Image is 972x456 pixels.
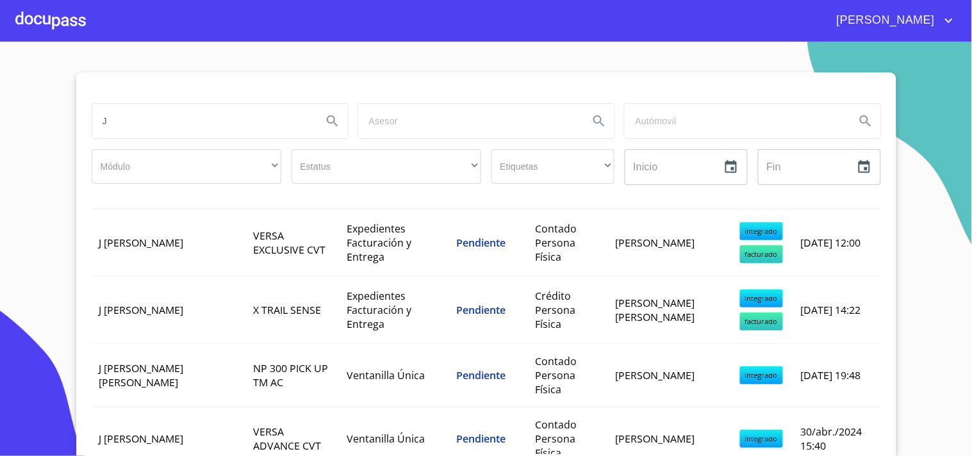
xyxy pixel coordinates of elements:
[801,236,861,250] span: [DATE] 12:00
[827,10,957,31] button: account of current user
[253,361,328,389] span: NP 300 PICK UP TM AC
[616,236,695,250] span: [PERSON_NAME]
[92,104,313,138] input: search
[347,432,425,446] span: Ventanilla Única
[317,106,348,136] button: Search
[92,149,281,184] div: ​
[801,303,861,317] span: [DATE] 14:22
[801,425,862,453] span: 30/abr./2024 15:40
[347,368,425,382] span: Ventanilla Única
[535,354,577,396] span: Contado Persona Física
[491,149,614,184] div: ​
[292,149,481,184] div: ​
[253,425,321,453] span: VERSA ADVANCE CVT
[457,303,506,317] span: Pendiente
[535,289,575,331] span: Crédito Persona Física
[99,432,184,446] span: J [PERSON_NAME]
[616,368,695,382] span: [PERSON_NAME]
[740,289,783,307] span: integrado
[740,366,783,384] span: integrado
[616,296,695,324] span: [PERSON_NAME] [PERSON_NAME]
[740,430,783,448] span: integrado
[801,368,861,382] span: [DATE] 19:48
[584,106,614,136] button: Search
[850,106,881,136] button: Search
[99,303,184,317] span: J [PERSON_NAME]
[457,368,506,382] span: Pendiente
[740,313,783,330] span: facturado
[827,10,941,31] span: [PERSON_NAME]
[535,222,577,264] span: Contado Persona Física
[740,245,783,263] span: facturado
[253,303,321,317] span: X TRAIL SENSE
[616,432,695,446] span: [PERSON_NAME]
[625,104,845,138] input: search
[253,229,325,257] span: VERSA EXCLUSIVE CVT
[457,236,506,250] span: Pendiente
[740,222,783,240] span: integrado
[347,222,411,264] span: Expedientes Facturación y Entrega
[99,236,184,250] span: J [PERSON_NAME]
[347,289,411,331] span: Expedientes Facturación y Entrega
[99,361,184,389] span: J [PERSON_NAME] [PERSON_NAME]
[457,432,506,446] span: Pendiente
[358,104,579,138] input: search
